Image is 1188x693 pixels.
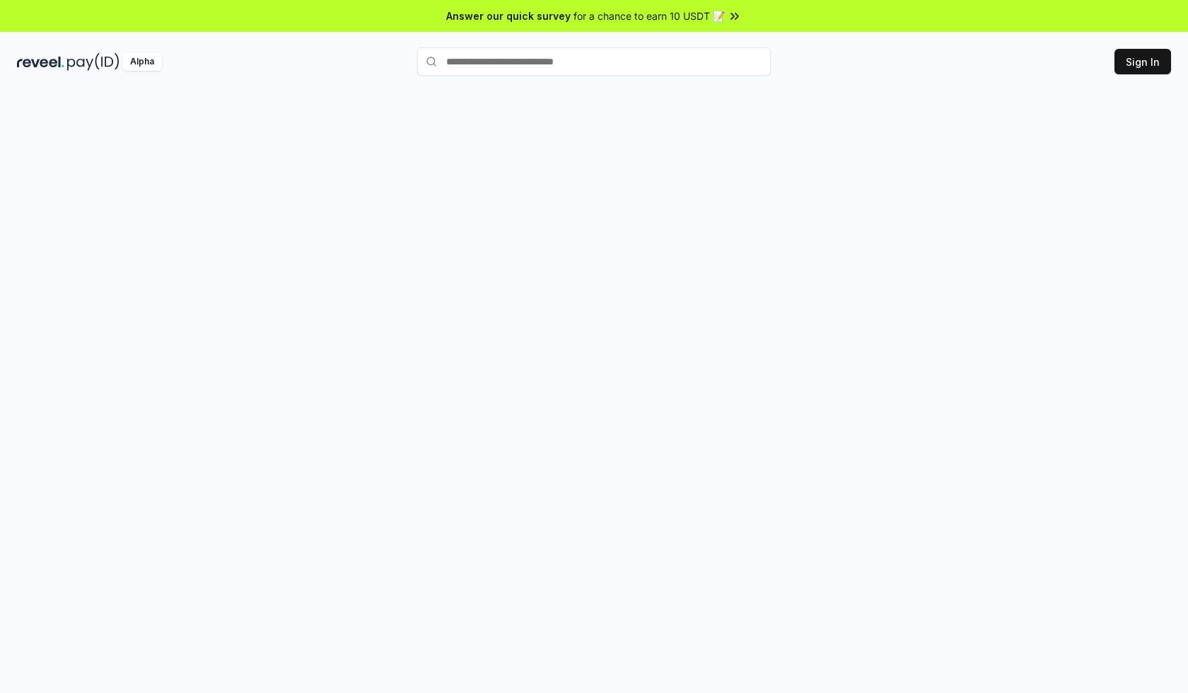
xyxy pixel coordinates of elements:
[573,8,725,23] span: for a chance to earn 10 USDT 📝
[1114,49,1171,74] button: Sign In
[446,8,571,23] span: Answer our quick survey
[17,53,64,71] img: reveel_dark
[122,53,162,71] div: Alpha
[67,53,120,71] img: pay_id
